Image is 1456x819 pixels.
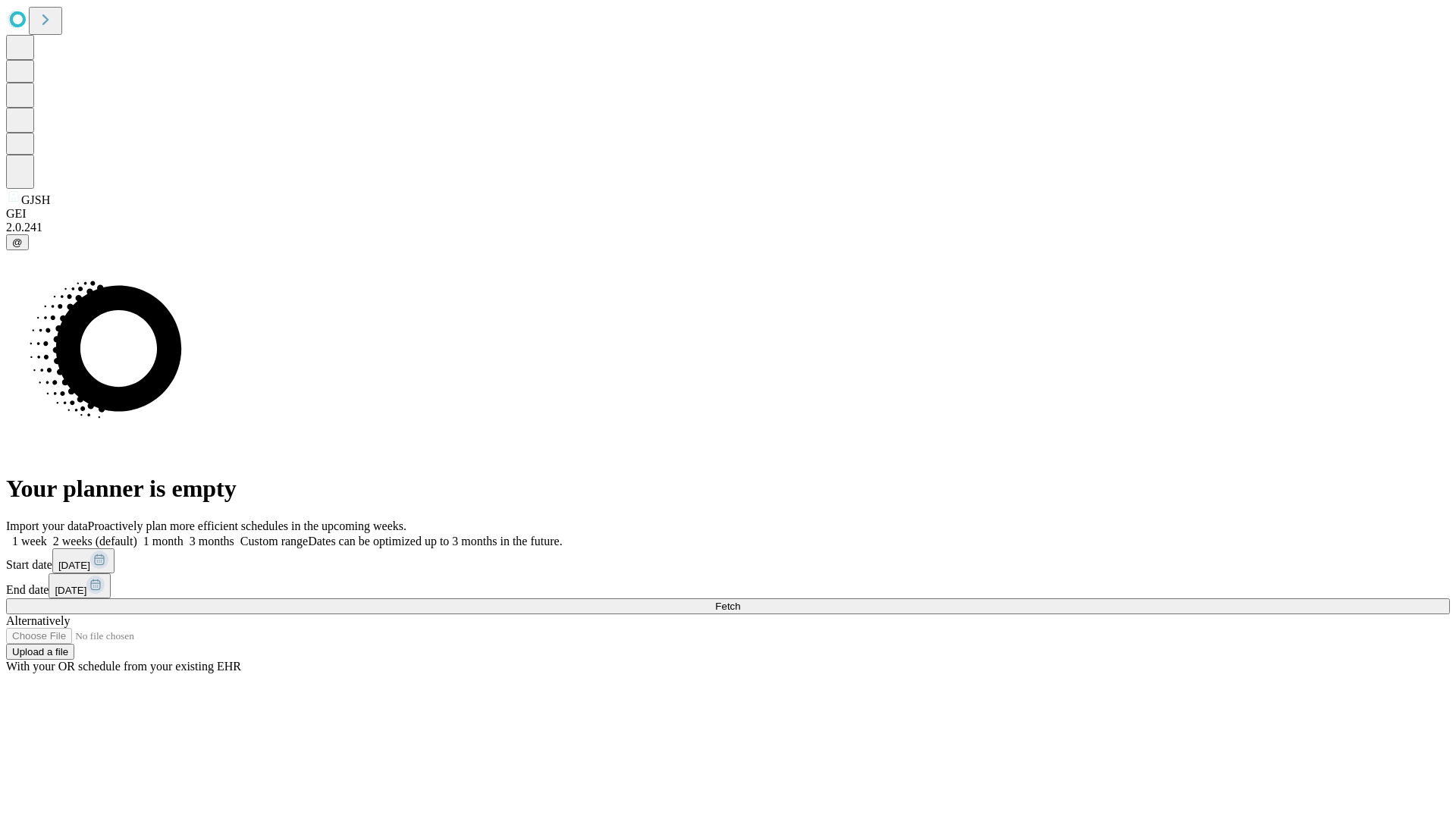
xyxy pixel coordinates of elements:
span: Proactively plan more efficient schedules in the upcoming weeks. [88,519,406,532]
span: Alternatively [6,614,70,627]
div: End date [6,573,1450,598]
div: 2.0.241 [6,221,1450,234]
span: 1 week [12,535,47,548]
div: GEI [6,207,1450,221]
span: With your OR schedule from your existing EHR [6,660,241,673]
span: [DATE] [58,560,90,571]
span: Dates can be optimized up to 3 months in the future. [308,535,562,548]
div: Start date [6,548,1450,573]
span: @ [12,237,23,248]
button: [DATE] [49,573,111,598]
button: Upload a file [6,644,74,660]
button: @ [6,234,29,250]
span: 3 months [190,535,234,548]
span: GJSH [21,193,50,206]
span: [DATE] [55,585,86,596]
span: 1 month [143,535,184,548]
span: 2 weeks (default) [53,535,137,548]
button: [DATE] [52,548,115,573]
h1: Your planner is empty [6,475,1450,503]
button: Fetch [6,598,1450,614]
span: Custom range [240,535,308,548]
span: Import your data [6,519,88,532]
span: Fetch [715,601,740,612]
